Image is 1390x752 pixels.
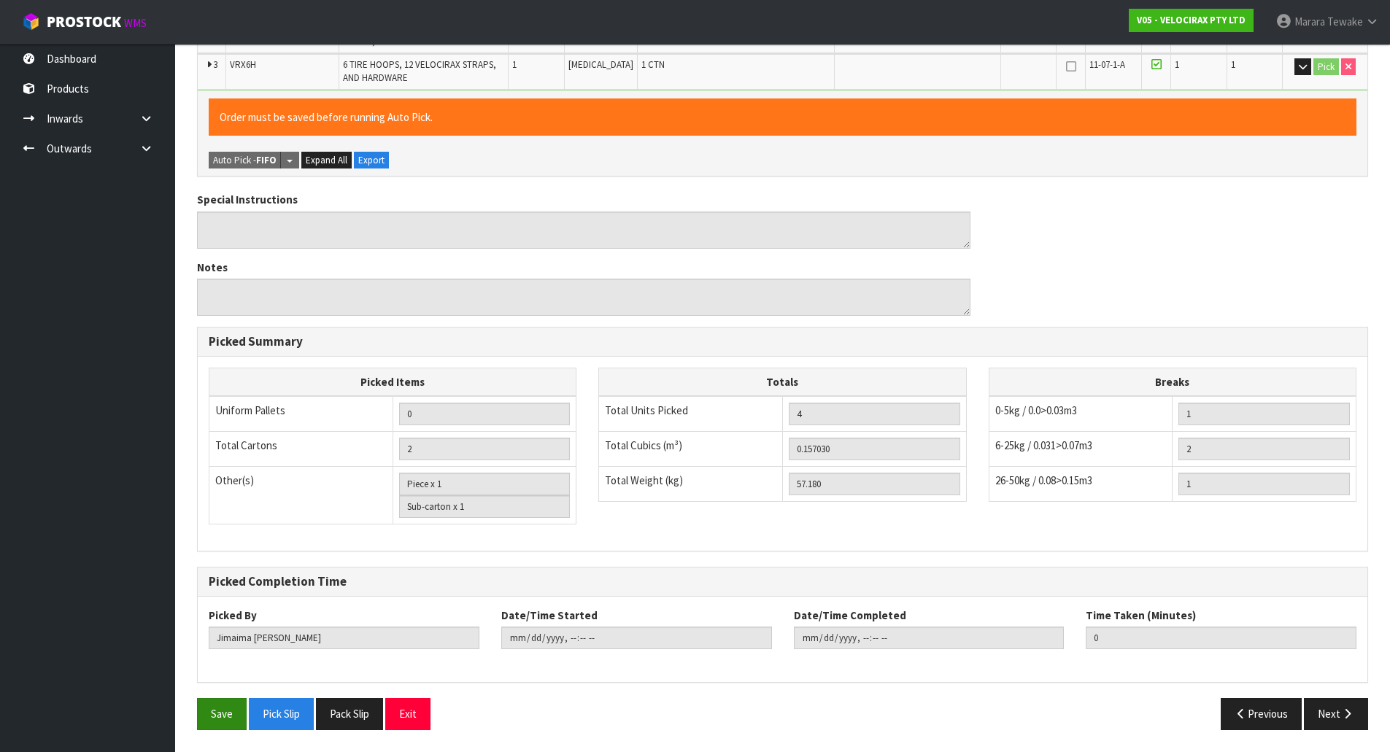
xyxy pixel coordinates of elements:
[230,58,256,71] span: VRX6H
[995,438,1092,452] span: 6-25kg / 0.031>0.07m3
[1175,58,1179,71] span: 1
[995,403,1077,417] span: 0-5kg / 0.0>0.03m3
[794,608,906,623] label: Date/Time Completed
[316,698,383,729] button: Pack Slip
[599,432,783,467] td: Total Cubics (m³)
[249,698,314,729] button: Pick Slip
[209,467,393,524] td: Other(s)
[385,698,430,729] button: Exit
[599,396,783,432] td: Total Units Picked
[209,575,1356,589] h3: Picked Completion Time
[209,396,393,432] td: Uniform Pallets
[343,58,496,84] span: 6 TIRE HOOPS, 12 VELOCIRAX STRAPS, AND HARDWARE
[213,58,217,71] span: 3
[1221,698,1302,729] button: Previous
[1137,14,1246,26] strong: V05 - VELOCIRAX PTY LTD
[1313,58,1339,76] button: Pick
[1086,608,1196,623] label: Time Taken (Minutes)
[197,192,298,207] label: Special Instructions
[599,467,783,502] td: Total Weight (kg)
[1304,698,1368,729] button: Next
[209,608,257,623] label: Picked By
[1327,15,1363,28] span: Tewake
[512,58,517,71] span: 1
[197,698,247,729] button: Save
[1231,58,1235,71] span: 1
[306,154,347,166] span: Expand All
[989,368,1356,396] th: Breaks
[209,152,281,169] button: Auto Pick -FIFO
[256,154,277,166] strong: FIFO
[995,473,1092,487] span: 26-50kg / 0.08>0.15m3
[209,335,1356,349] h3: Picked Summary
[1086,627,1356,649] input: Time Taken
[568,58,633,71] span: [MEDICAL_DATA]
[209,98,1356,136] div: Order must be saved before running Auto Pick.
[641,58,665,71] span: 1 CTN
[124,16,147,30] small: WMS
[209,368,576,396] th: Picked Items
[209,432,393,467] td: Total Cartons
[301,152,352,169] button: Expand All
[399,438,571,460] input: OUTERS TOTAL = CTN
[22,12,40,31] img: cube-alt.png
[399,403,571,425] input: UNIFORM P LINES
[47,12,121,31] span: ProStock
[501,608,598,623] label: Date/Time Started
[197,260,228,275] label: Notes
[1294,15,1325,28] span: Marara
[354,152,389,169] button: Export
[1089,58,1125,71] span: 11-07-1-A
[599,368,966,396] th: Totals
[209,627,479,649] input: Picked By
[1129,9,1254,32] a: V05 - VELOCIRAX PTY LTD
